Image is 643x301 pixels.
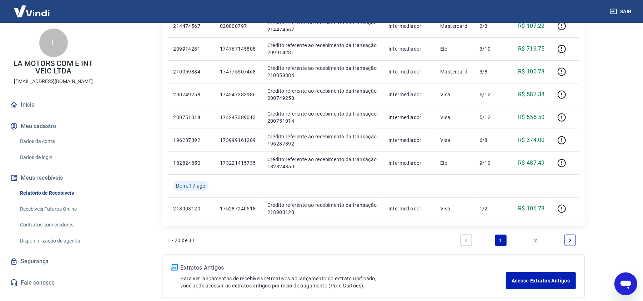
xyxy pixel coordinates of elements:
[479,114,501,121] p: 5/12
[518,67,545,76] p: R$ 100,78
[220,91,256,98] p: 174247383986
[9,275,98,291] a: Fale conosco
[9,118,98,134] button: Meu cadastro
[220,45,256,52] p: 174767145808
[609,5,634,18] button: Sair
[220,159,256,167] p: 173221415735
[518,22,545,30] p: R$ 107,22
[388,91,429,98] p: Intermediador
[388,68,429,75] p: Intermediador
[388,22,429,30] p: Intermediador
[388,114,429,121] p: Intermediador
[440,114,468,121] p: Visa
[267,19,377,33] p: Crédito referente ao recebimento da transação 214474567
[174,68,209,75] p: 210059884
[440,205,468,212] p: Visa
[17,150,98,165] a: Dados de login
[17,134,98,149] a: Dados da conta
[14,78,93,85] p: [EMAIL_ADDRESS][DOMAIN_NAME]
[518,204,545,213] p: R$ 106,78
[518,45,545,53] p: R$ 719,75
[174,159,209,167] p: 182824850
[388,205,429,212] p: Intermediador
[267,133,377,147] p: Crédito referente ao recebimento da transação 196287392
[9,97,98,113] a: Início
[174,22,209,30] p: 214474567
[220,137,256,144] p: 173999161209
[39,29,68,57] div: L
[17,218,98,232] a: Contratos com credores
[506,272,576,289] a: Acesse Extratos Antigos
[9,170,98,186] button: Meus recebíveis
[518,136,545,144] p: R$ 374,00
[174,205,209,212] p: 218903120
[440,91,468,98] p: Visa
[176,182,206,189] span: Dom, 17 ago
[267,87,377,102] p: Crédito referente ao recebimento da transação 200749258
[388,45,429,52] p: Intermediador
[495,235,507,246] a: Page 1 is your current page
[479,159,501,167] p: 9/10
[267,42,377,56] p: Crédito referente ao recebimento da transação 209914281
[17,234,98,248] a: Disponibilização de agenda
[461,235,472,246] a: Previous page
[440,137,468,144] p: Visa
[530,235,541,246] a: Page 2
[174,45,209,52] p: 209914281
[440,68,468,75] p: Mastercard
[564,235,576,246] a: Next page
[168,237,195,244] p: 1 - 20 de 31
[388,137,429,144] p: Intermediador
[440,45,468,52] p: Elo
[267,201,377,216] p: Crédito referente ao recebimento da transação 218903120
[220,114,256,121] p: 174247389013
[267,110,377,124] p: Crédito referente ao recebimento da transação 200751014
[479,22,501,30] p: 2/3
[174,91,209,98] p: 200749258
[181,264,506,272] p: Extratos Antigos
[518,90,545,99] p: R$ 587,38
[174,137,209,144] p: 196287392
[479,205,501,212] p: 1/2
[440,159,468,167] p: Elo
[614,272,637,295] iframe: Botão para abrir a janela de mensagens
[479,91,501,98] p: 5/12
[440,22,468,30] p: Mastercard
[479,137,501,144] p: 6/8
[267,156,377,170] p: Crédito referente ao recebimento da transação 182824850
[267,65,377,79] p: Crédito referente ao recebimento da transação 210059884
[518,159,545,167] p: R$ 487,49
[174,114,209,121] p: 200751014
[9,254,98,269] a: Segurança
[6,60,101,75] p: LA MOTORS COM E INT VEIC LTDA
[171,264,178,271] img: ícone
[220,22,256,30] p: 020000797
[9,0,55,22] img: Vindi
[479,68,501,75] p: 3/8
[181,275,506,289] p: Para ver lançamentos de recebíveis retroativos ao lançamento do extrato unificado, você pode aces...
[220,68,256,75] p: 174775507468
[17,186,98,200] a: Relatório de Recebíveis
[388,159,429,167] p: Intermediador
[220,205,256,212] p: 175287240518
[479,45,501,52] p: 3/10
[458,232,579,249] ul: Pagination
[17,202,98,216] a: Recebíveis Futuros Online
[518,113,545,122] p: R$ 555,50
